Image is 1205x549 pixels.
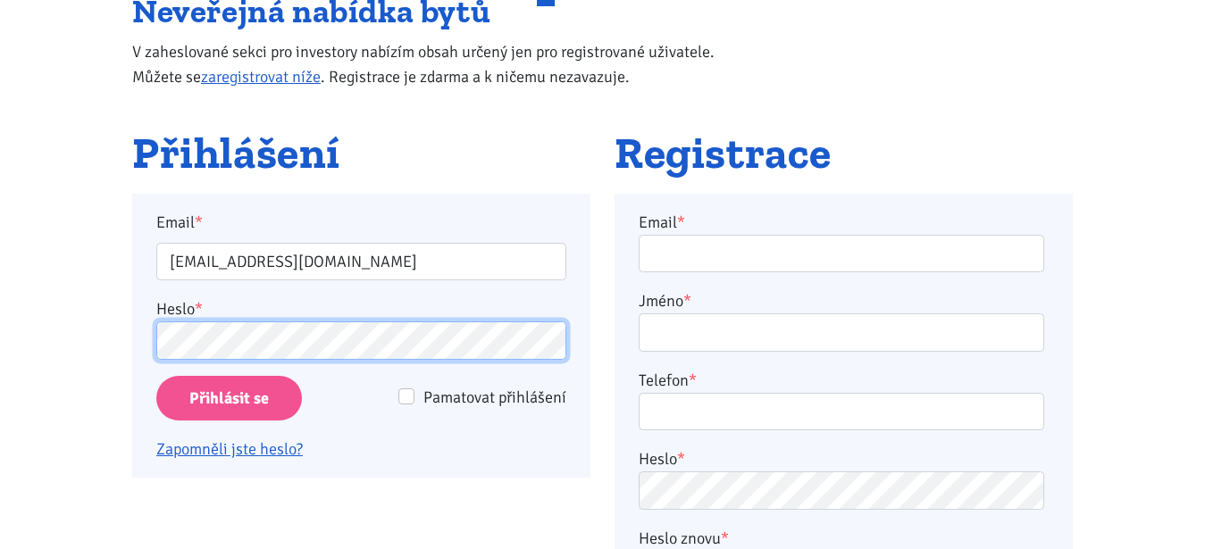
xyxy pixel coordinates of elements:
abbr: required [689,370,697,390]
h2: Přihlášení [132,129,590,178]
label: Heslo [639,446,685,471]
label: Email [639,210,685,235]
abbr: required [677,212,685,232]
a: Zapomněli jste heslo? [156,439,303,459]
label: Telefon [639,368,697,393]
input: Přihlásit se [156,376,302,421]
a: zaregistrovat níže [201,67,321,87]
label: Heslo [156,296,203,321]
label: Email [145,210,579,235]
abbr: required [677,449,685,469]
span: Pamatovat přihlášení [423,387,566,407]
abbr: required [683,291,691,311]
p: V zaheslované sekci pro investory nabízím obsah určený jen pro registrované uživatele. Můžete se ... [132,39,751,89]
h2: Registrace [615,129,1073,178]
label: Jméno [639,288,691,313]
abbr: required [721,528,729,548]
